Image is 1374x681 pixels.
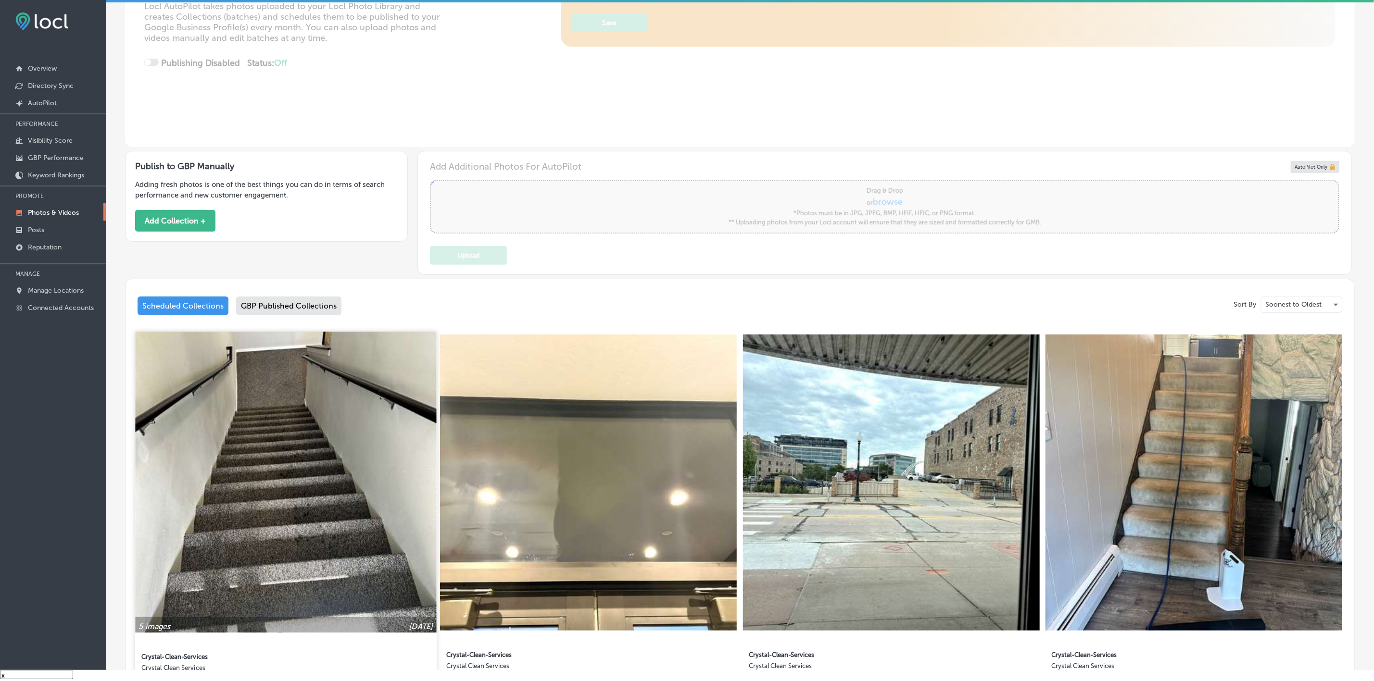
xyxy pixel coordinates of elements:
p: Soonest to Oldest [1265,300,1322,309]
p: Visibility Score [28,136,73,145]
label: Crystal Clean Services [141,664,351,675]
img: Collection thumbnail [135,332,436,632]
p: AutoPilot [28,99,57,107]
p: GBP Performance [28,154,84,162]
label: Crystal Clean Services [446,662,653,673]
div: Scheduled Collections [138,297,228,315]
p: Manage Locations [28,286,84,295]
label: Crystal-Clean-Services [1052,645,1258,662]
p: Keyword Rankings [28,171,84,179]
label: Crystal-Clean-Services [749,645,955,662]
p: Reputation [28,243,62,251]
h3: Publish to GBP Manually [135,161,398,172]
img: Collection thumbnail [1046,334,1342,631]
img: Collection thumbnail [440,334,737,631]
img: fda3e92497d09a02dc62c9cd864e3231.png [15,12,68,30]
div: GBP Published Collections [236,297,341,315]
p: [DATE] [409,621,433,631]
img: Collection thumbnail [743,334,1040,631]
p: Sort By [1234,300,1256,309]
p: 5 images [139,621,170,631]
p: Overview [28,64,57,73]
p: Connected Accounts [28,304,94,312]
label: Crystal-Clean-Services [141,647,351,665]
div: Soonest to Oldest [1261,297,1342,312]
label: Crystal-Clean-Services [446,645,653,662]
p: Adding fresh photos is one of the best things you can do in terms of search performance and new c... [135,179,398,200]
p: Photos & Videos [28,209,79,217]
label: Crystal Clean Services [749,662,955,673]
button: Add Collection + [135,210,215,232]
label: Crystal Clean Services [1052,662,1258,673]
p: Directory Sync [28,82,74,90]
p: Posts [28,226,44,234]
